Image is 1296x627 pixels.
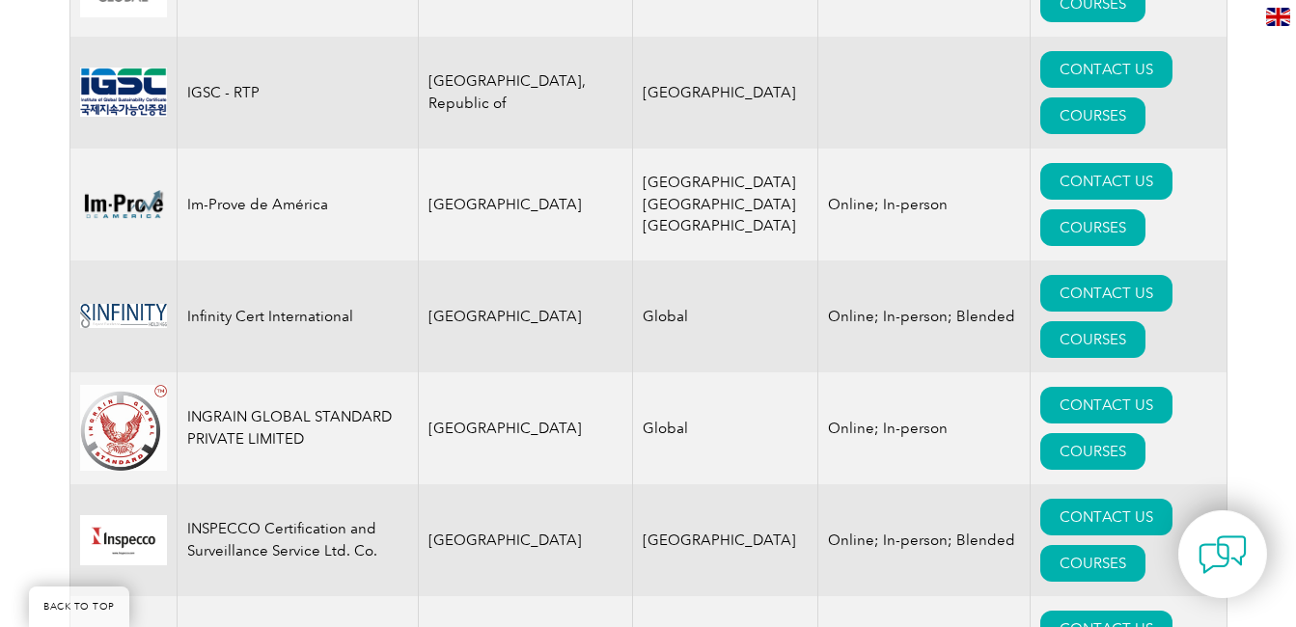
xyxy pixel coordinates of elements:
[633,37,818,149] td: [GEOGRAPHIC_DATA]
[633,372,818,484] td: Global
[1040,275,1172,312] a: CONTACT US
[418,484,633,596] td: [GEOGRAPHIC_DATA]
[818,372,1031,484] td: Online; In-person
[418,37,633,149] td: [GEOGRAPHIC_DATA], Republic of
[29,586,129,627] a: BACK TO TOP
[818,484,1031,596] td: Online; In-person; Blended
[1040,51,1172,88] a: CONTACT US
[818,149,1031,260] td: Online; In-person
[177,372,418,484] td: INGRAIN GLOBAL STANDARD PRIVATE LIMITED
[633,260,818,372] td: Global
[818,260,1031,372] td: Online; In-person; Blended
[1040,163,1172,200] a: CONTACT US
[1040,545,1145,582] a: COURSES
[1199,531,1247,579] img: contact-chat.png
[1040,97,1145,134] a: COURSES
[177,260,418,372] td: Infinity Cert International
[1040,387,1172,423] a: CONTACT US
[177,37,418,149] td: IGSC - RTP
[418,372,633,484] td: [GEOGRAPHIC_DATA]
[1040,209,1145,246] a: COURSES
[1040,433,1145,470] a: COURSES
[633,484,818,596] td: [GEOGRAPHIC_DATA]
[1040,321,1145,358] a: COURSES
[418,149,633,260] td: [GEOGRAPHIC_DATA]
[80,515,167,564] img: e7c6e5fb-486f-eb11-a812-00224815377e-logo.png
[80,304,167,328] img: baf6b952-8ff0-ee11-904b-002248968dca-logo.jpg
[80,186,167,223] img: f8e119c6-dc04-ea11-a811-000d3a793f32-logo.png
[80,385,167,471] img: 67a48d9f-b6c2-ea11-a812-000d3a79722d-logo.jpg
[633,149,818,260] td: [GEOGRAPHIC_DATA] [GEOGRAPHIC_DATA] [GEOGRAPHIC_DATA]
[418,260,633,372] td: [GEOGRAPHIC_DATA]
[177,484,418,596] td: INSPECCO Certification and Surveillance Service Ltd. Co.
[80,68,167,117] img: e369086d-9b95-eb11-b1ac-00224815388c-logo.jpg
[177,149,418,260] td: Im-Prove de América
[1266,8,1290,26] img: en
[1040,499,1172,535] a: CONTACT US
